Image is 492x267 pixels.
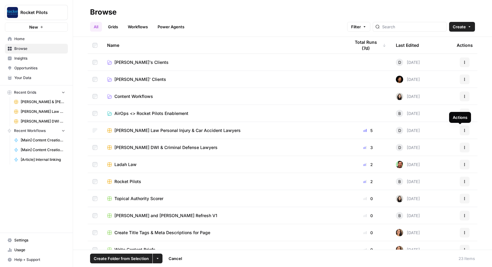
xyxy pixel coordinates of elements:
div: [DATE] [396,144,420,151]
div: Name [107,37,340,54]
a: [PERSON_NAME]' Clients [107,76,340,82]
a: Power Agents [154,22,188,32]
span: Rocket Pilots [114,179,141,185]
div: Actions [457,37,473,54]
div: Actions [453,114,467,120]
a: Ladah Law [107,161,340,168]
a: Rocket Pilots [107,179,340,185]
a: Home [5,34,68,44]
div: [DATE] [396,178,420,185]
img: wt756mygx0n7rybn42vblmh42phm [396,76,403,83]
span: Recent Workflows [14,128,46,133]
div: [DATE] [396,229,420,236]
div: 23 Items [459,255,475,262]
div: Browse [90,7,117,17]
span: [PERSON_NAME]'s Clients [114,59,169,65]
span: Browse [14,46,65,51]
button: Help + Support [5,255,68,265]
div: [DATE] [396,195,420,202]
a: [PERSON_NAME] Law Personal Injury & Car Accident Lawyers [11,107,68,116]
button: Filter [347,22,370,32]
a: [PERSON_NAME] DWI & Criminal Defense Lawyers [11,116,68,126]
span: Rocket Pilots [20,9,57,16]
div: 5 [350,127,386,133]
div: 2 [350,161,386,168]
span: [PERSON_NAME] & [PERSON_NAME] [US_STATE] Car Accident Lawyers [21,99,65,105]
span: New [29,24,38,30]
span: Ladah Law [114,161,137,168]
span: D [398,59,401,65]
div: Last Edited [396,37,419,54]
span: Topical Authority Scorer [114,196,163,202]
div: 2 [350,179,386,185]
button: Recent Workflows [5,126,68,135]
div: [DATE] [396,161,420,168]
a: Grids [104,22,122,32]
span: Usage [14,247,65,253]
span: Create Folder from Selection [94,255,149,262]
a: [Main] Content Creation Brief [11,145,68,155]
a: Opportunities [5,63,68,73]
span: Settings [14,238,65,243]
span: B [398,213,401,219]
a: Usage [5,245,68,255]
span: Create Title Tags & Meta Descriptions for Page [114,230,210,236]
span: [PERSON_NAME] Law Personal Injury & Car Accident Lawyers [114,127,241,133]
div: [DATE] [396,93,420,100]
span: B [398,179,401,185]
button: Cancel [165,254,186,263]
span: Help + Support [14,257,65,262]
a: [PERSON_NAME]'s Clients [107,59,340,65]
div: [DATE] [396,110,420,117]
a: Content Workflows [107,93,340,99]
a: [PERSON_NAME] DWI & Criminal Defense Lawyers [107,144,340,151]
button: New [5,23,68,32]
button: Create Folder from Selection [90,254,152,263]
a: [PERSON_NAME] Law Personal Injury & Car Accident Lawyers [107,127,340,133]
img: t5ef5oef8zpw1w4g2xghobes91mw [396,93,403,100]
span: [PERSON_NAME] DWI & Criminal Defense Lawyers [114,144,218,151]
span: Opportunities [14,65,65,71]
span: Write Content Briefs [114,247,155,253]
div: 0 [350,247,386,253]
div: [DATE] [396,212,420,219]
img: Rocket Pilots Logo [7,7,18,18]
a: Write Content Briefs [107,247,340,253]
div: [DATE] [396,59,420,66]
span: B [398,110,401,116]
div: 3 [350,144,386,151]
a: Workflows [124,22,152,32]
span: [Main] Content Creation Brief [21,147,65,153]
div: 0 [350,213,386,219]
a: [PERSON_NAME] and [PERSON_NAME] Refresh V1 [107,213,340,219]
a: AirOps <> Rocket Pilots Enablement [107,110,340,116]
a: Create Title Tags & Meta Descriptions for Page [107,230,340,236]
span: [Main] Content Creation Article [21,137,65,143]
span: AirOps <> Rocket Pilots Enablement [114,110,188,116]
span: [Article] Internal linking [21,157,65,162]
div: Total Runs (7d) [350,37,386,54]
img: s97njzuoxvuhx495axgpmnahud50 [396,246,403,253]
span: [PERSON_NAME] and [PERSON_NAME] Refresh V1 [114,213,217,219]
span: Create [453,24,466,30]
span: Your Data [14,75,65,81]
span: [PERSON_NAME]' Clients [114,76,166,82]
span: [PERSON_NAME] DWI & Criminal Defense Lawyers [21,119,65,124]
span: Home [14,36,65,42]
span: Insights [14,56,65,61]
div: [DATE] [396,246,420,253]
span: Cancel [169,255,182,262]
a: [Article] Internal linking [11,155,68,165]
button: Recent Grids [5,88,68,97]
input: Search [382,24,444,30]
img: t5ef5oef8zpw1w4g2xghobes91mw [396,195,403,202]
span: Recent Grids [14,90,36,95]
a: Your Data [5,73,68,83]
a: Insights [5,54,68,63]
a: Browse [5,44,68,54]
span: D [398,144,401,151]
div: [DATE] [396,127,420,134]
span: Filter [351,24,361,30]
a: [PERSON_NAME] & [PERSON_NAME] [US_STATE] Car Accident Lawyers [11,97,68,107]
div: [DATE] [396,76,420,83]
